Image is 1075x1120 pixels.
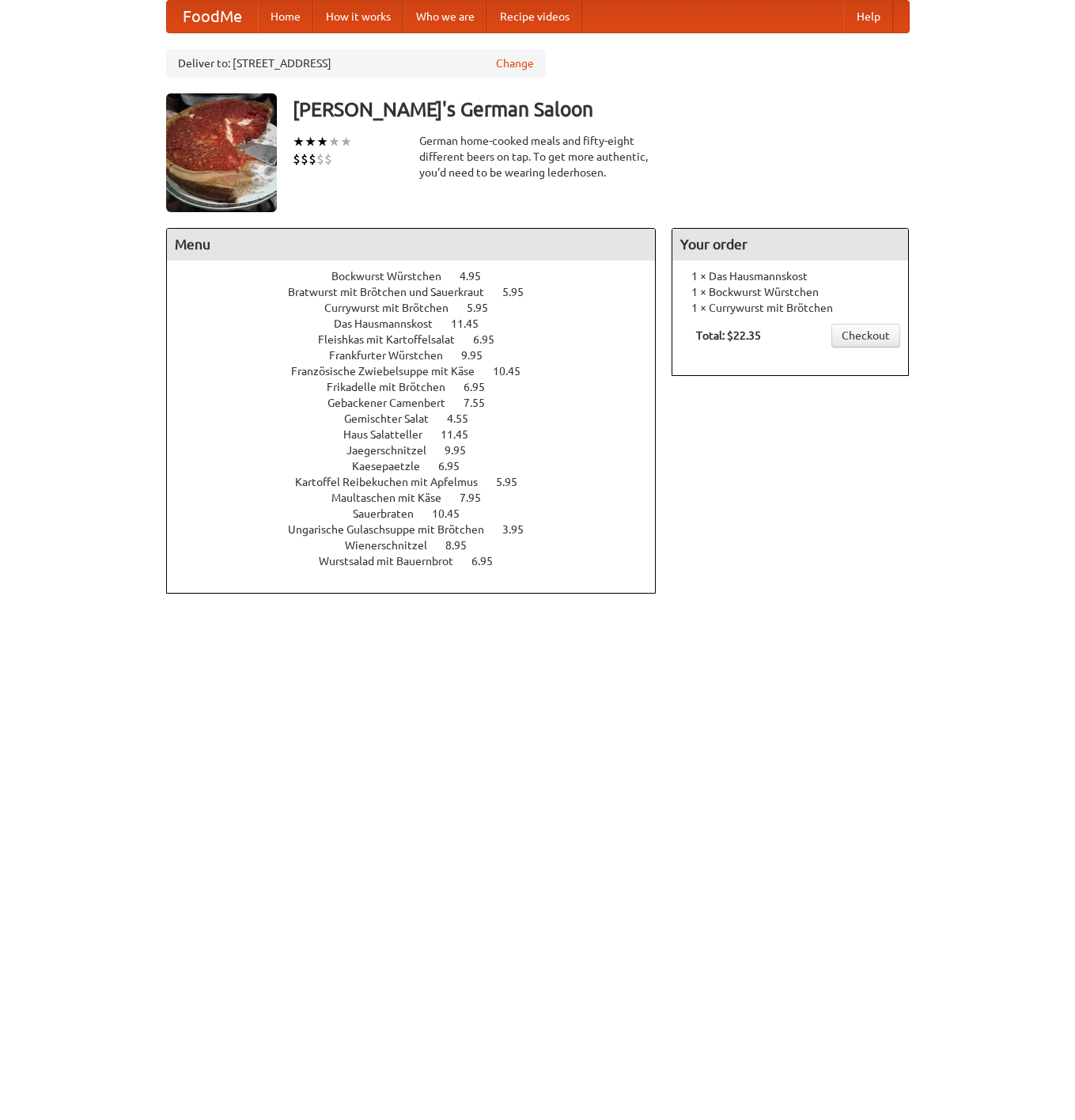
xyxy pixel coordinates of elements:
li: $ [308,150,316,168]
span: Bratwurst mit Brötchen und Sauerkraut [288,286,500,298]
span: 5.95 [467,302,504,314]
span: Ungarische Gulaschsuppe mit Brötchen [288,523,500,536]
a: Wurstsalad mit Bauernbrot 6.95 [319,555,522,568]
span: Currywurst mit Brötchen [324,302,464,314]
a: Ungarische Gulaschsuppe mit Brötchen 3.95 [288,523,553,536]
span: 6.95 [464,381,501,393]
span: Jaegerschnitzel [346,444,442,457]
a: FoodMe [167,1,258,32]
h4: Menu [167,229,656,260]
h4: Your order [672,229,908,260]
span: 6.95 [471,555,509,568]
a: Maultaschen mit Käse 7.95 [331,492,510,504]
span: 11.45 [441,428,484,441]
span: Bockwurst Würstchen [331,270,457,283]
li: 1 × Bockwurst Würstchen [680,284,900,300]
span: Sauerbraten [353,507,430,520]
a: Recipe videos [487,1,582,32]
a: Fleishkas mit Kartoffelsalat 6.95 [318,333,524,346]
span: Kaesepaetzle [352,460,436,473]
span: 7.95 [460,492,497,504]
span: 7.55 [464,397,501,409]
span: 5.95 [502,286,539,298]
a: Französische Zwiebelsuppe mit Käse 10.45 [291,365,550,378]
span: 10.45 [432,507,475,520]
span: 8.95 [445,539,483,552]
span: 3.95 [502,523,539,536]
span: Frankfurter Würstchen [329,349,459,362]
li: ★ [293,133,305,150]
a: Currywurst mit Brötchen 5.95 [324,302,517,314]
a: Gemischter Salat 4.55 [344,412,498,425]
a: Kaesepaetzle 6.95 [352,460,489,473]
span: Maultaschen mit Käse [331,492,457,504]
span: 5.95 [496,476,533,488]
li: ★ [305,133,316,150]
a: Help [844,1,893,32]
span: 4.95 [460,270,497,283]
span: 9.95 [445,444,482,457]
li: $ [293,150,301,168]
a: Kartoffel Reibekuchen mit Apfelmus 5.95 [295,476,547,488]
a: Checkout [831,324,900,347]
a: Frikadelle mit Brötchen 6.95 [327,381,514,393]
a: Bratwurst mit Brötchen und Sauerkraut 5.95 [288,286,553,298]
a: Bockwurst Würstchen 4.95 [331,270,510,283]
span: Gebackener Camenbert [327,397,461,409]
li: $ [324,150,332,168]
span: Kartoffel Reibekuchen mit Apfelmus [295,476,494,488]
b: Total: $22.35 [696,329,761,342]
li: $ [301,150,308,168]
div: Deliver to: [STREET_ADDRESS] [166,49,546,78]
span: 11.45 [451,317,494,330]
div: German home-cooked meals and fifty-eight different beers on tap. To get more authentic, you'd nee... [419,133,657,180]
a: Frankfurter Würstchen 9.95 [329,349,512,362]
span: Frikadelle mit Brötchen [327,381,461,393]
span: Wurstsalad mit Bauernbrot [319,555,469,568]
a: Sauerbraten 10.45 [353,507,489,520]
a: Gebackener Camenbert 7.55 [327,397,514,409]
span: Haus Salatteller [343,428,438,441]
span: 6.95 [473,333,510,346]
img: angular.jpg [166,93,277,212]
a: Jaegerschnitzel 9.95 [346,444,495,457]
span: Fleishkas mit Kartoffelsalat [318,333,471,346]
a: How it works [313,1,403,32]
a: Das Hausmannskost 11.45 [334,317,508,330]
a: Who we are [403,1,487,32]
li: ★ [328,133,340,150]
li: 1 × Das Hausmannskost [680,268,900,284]
span: 9.95 [461,349,498,362]
h3: [PERSON_NAME]'s German Saloon [293,93,910,125]
li: $ [316,150,324,168]
a: Wienerschnitzel 8.95 [345,539,496,552]
li: ★ [316,133,328,150]
span: Gemischter Salat [344,412,445,425]
a: Home [258,1,313,32]
span: 10.45 [493,365,536,378]
a: Haus Salatteller 11.45 [343,428,498,441]
span: Französische Zwiebelsuppe mit Käse [291,365,490,378]
li: ★ [340,133,352,150]
span: 4.55 [447,412,484,425]
span: 6.95 [438,460,475,473]
a: Change [496,55,534,71]
li: 1 × Currywurst mit Brötchen [680,300,900,316]
span: Wienerschnitzel [345,539,443,552]
span: Das Hausmannskost [334,317,449,330]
